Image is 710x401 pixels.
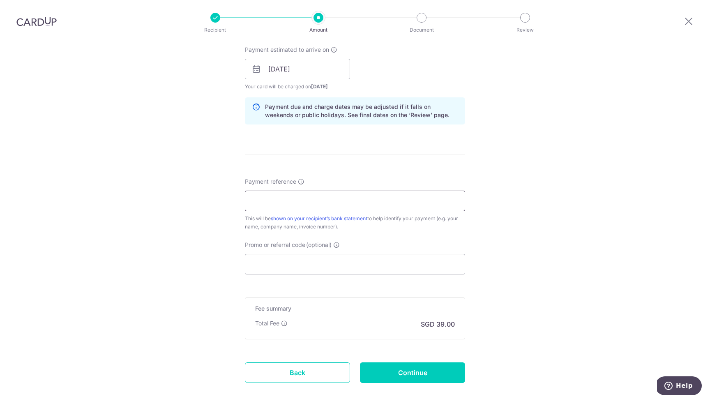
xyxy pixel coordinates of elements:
[657,376,702,397] iframe: Opens a widget where you can find more information
[306,241,332,249] span: (optional)
[255,319,279,327] p: Total Fee
[265,103,458,119] p: Payment due and charge dates may be adjusted if it falls on weekends or public holidays. See fina...
[245,46,329,54] span: Payment estimated to arrive on
[245,362,350,383] a: Back
[271,215,367,221] a: shown on your recipient’s bank statement
[360,362,465,383] input: Continue
[255,304,455,313] h5: Fee summary
[288,26,349,34] p: Amount
[185,26,246,34] p: Recipient
[311,83,328,90] span: [DATE]
[391,26,452,34] p: Document
[495,26,556,34] p: Review
[245,83,350,91] span: Your card will be charged on
[245,214,465,231] div: This will be to help identify your payment (e.g. your name, company name, invoice number).
[245,241,305,249] span: Promo or referral code
[245,177,296,186] span: Payment reference
[245,59,350,79] input: DD / MM / YYYY
[421,319,455,329] p: SGD 39.00
[16,16,57,26] img: CardUp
